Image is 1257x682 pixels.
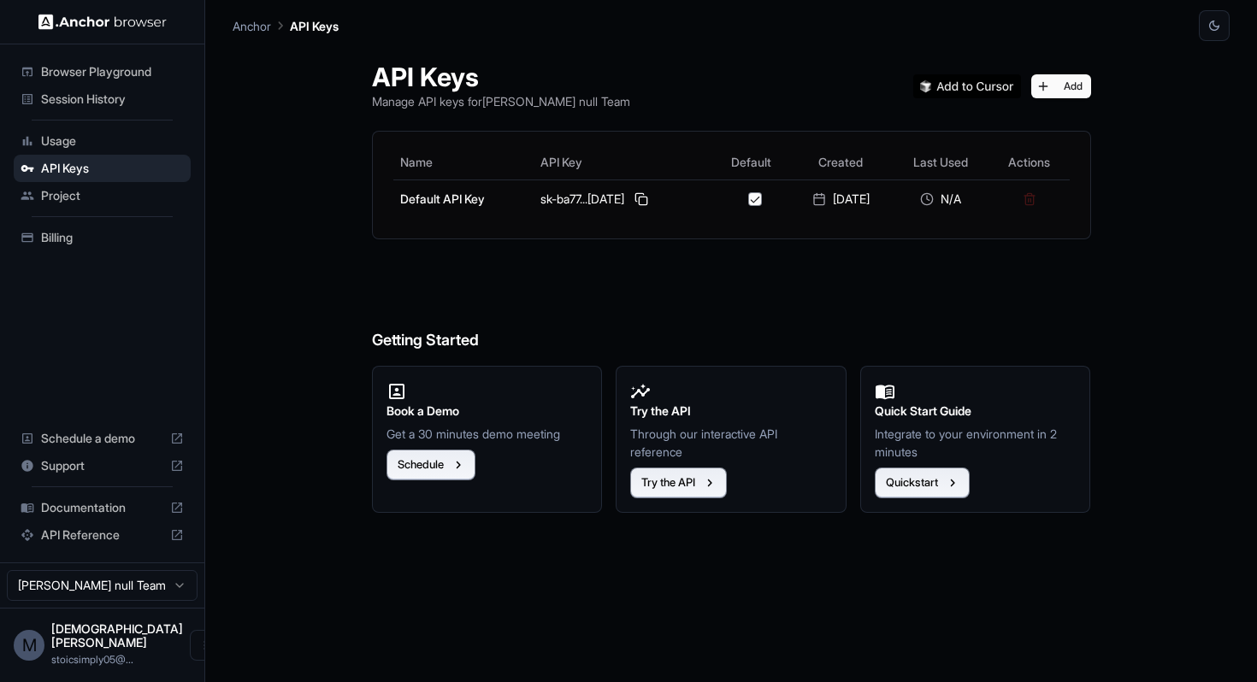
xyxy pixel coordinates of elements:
p: Through our interactive API reference [630,425,832,461]
span: Browser Playground [41,63,184,80]
div: API Keys [14,155,191,182]
span: Usage [41,132,184,150]
p: Manage API keys for [PERSON_NAME] null Team [372,92,630,110]
span: stoicsimply05@gmail.com [51,653,133,666]
nav: breadcrumb [233,16,339,35]
div: N/A [899,191,983,208]
th: Last Used [892,145,990,179]
p: Anchor [233,17,271,35]
span: Support [41,457,163,474]
button: Quickstart [875,467,970,498]
h2: Book a Demo [387,402,588,420]
button: Copy API key [631,189,652,209]
p: Get a 30 minutes demo meeting [387,425,588,443]
div: Billing [14,224,191,251]
button: Schedule [387,450,475,480]
span: Schedule a demo [41,430,163,447]
div: [DATE] [797,191,885,208]
img: Anchor Logo [38,14,167,30]
button: Add [1031,74,1091,98]
h2: Try the API [630,402,832,420]
span: Muhammad null [51,621,183,650]
div: Schedule a demo [14,425,191,452]
span: Billing [41,229,184,246]
div: Project [14,182,191,209]
div: sk-ba77...[DATE] [540,189,705,209]
span: API Reference [41,526,163,544]
th: Default [712,145,789,179]
div: Support [14,452,191,479]
h2: Quick Start Guide [875,402,1077,420]
p: API Keys [290,17,339,35]
span: Session History [41,91,184,108]
h1: API Keys [372,62,630,92]
p: Integrate to your environment in 2 minutes [875,425,1077,461]
td: Default API Key [393,179,534,218]
div: API Reference [14,521,191,549]
th: Name [393,145,534,179]
span: Documentation [41,499,163,516]
div: Usage [14,127,191,155]
div: Session History [14,85,191,113]
span: API Keys [41,160,184,177]
span: Project [41,187,184,204]
div: Documentation [14,494,191,521]
th: API Key [534,145,712,179]
button: Try the API [630,467,727,498]
h6: Getting Started [372,260,1091,353]
img: Add anchorbrowser MCP server to Cursor [913,74,1021,98]
th: Created [790,145,892,179]
button: Open menu [190,630,221,661]
th: Actions [989,145,1069,179]
div: M [14,630,44,661]
div: Browser Playground [14,58,191,85]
